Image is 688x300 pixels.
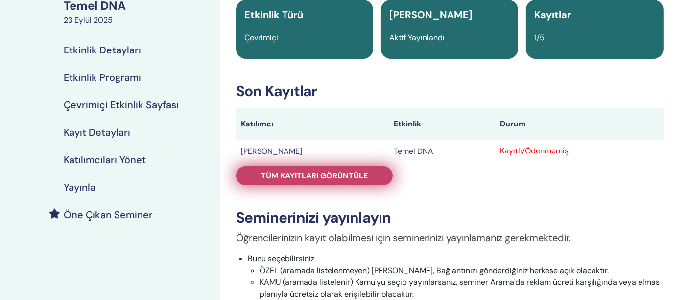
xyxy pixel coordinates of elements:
font: Temel DNA [394,146,433,156]
font: Kayıtlı/Ödenmemiş [500,146,569,156]
font: Çevrimiçi [244,32,278,43]
font: Çevrimiçi Etkinlik Sayfası [64,99,179,111]
font: Son Kayıtlar [236,81,317,100]
a: Tüm kayıtları görüntüle [236,166,393,185]
font: Seminerinizi yayınlayın [236,208,391,227]
font: Bunu seçebilirsiniz [248,253,314,264]
font: Öne Çıkan Seminer [64,208,153,221]
font: Etkinlik [394,119,421,129]
font: 23 Eylül 2025 [64,15,113,25]
font: Etkinlik Programı [64,71,141,84]
font: Katılımcıları Yönet [64,153,146,166]
font: KAMU (aramada listelenir) Kamu'yu seçip yayınlarsanız, seminer Arama'da reklam ücreti karşılığınd... [260,277,660,299]
font: Etkinlik Detayları [64,44,141,56]
font: Durum [500,119,526,129]
font: [PERSON_NAME] [241,146,302,156]
font: Aktif Yayınlandı [389,32,445,43]
font: Yayınla [64,181,95,194]
font: [PERSON_NAME] [389,8,473,21]
font: Etkinlik Türü [244,8,303,21]
font: Kayıtlar [534,8,571,21]
font: Katılımcı [241,119,273,129]
font: Öğrencilerinizin kayıt olabilmesi için seminerinizi yayınlamanız gerekmektedir. [236,231,571,244]
font: Tüm kayıtları görüntüle [261,171,368,181]
font: ÖZEL (aramada listelenmeyen) [PERSON_NAME], Bağlantınızı gönderdiğiniz herkese açık olacaktır. [260,265,609,275]
font: 1/5 [534,32,545,43]
font: Kayıt Detayları [64,126,130,139]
